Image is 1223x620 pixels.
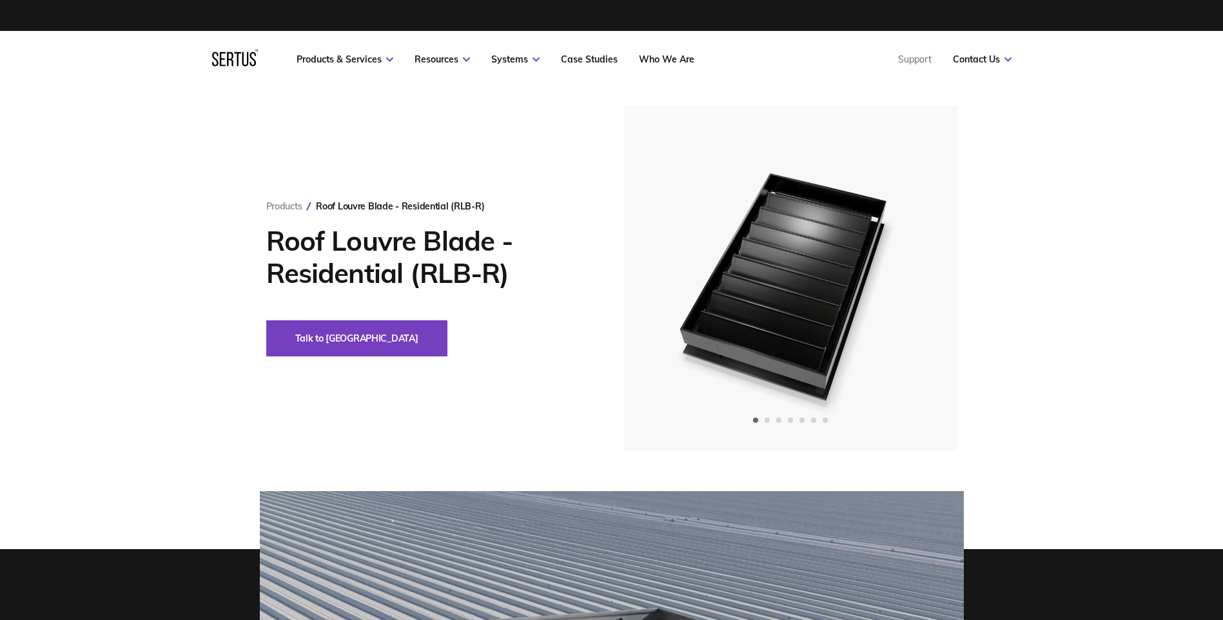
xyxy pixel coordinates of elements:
a: Contact Us [953,53,1012,65]
h1: Roof Louvre Blade - Residential (RLB-R) [266,225,585,289]
a: Support [898,53,932,65]
a: Products & Services [297,53,393,65]
a: Resources [415,53,470,65]
span: Go to slide 7 [823,418,828,423]
button: Talk to [GEOGRAPHIC_DATA] [266,320,447,356]
a: Case Studies [561,53,618,65]
a: Systems [491,53,540,65]
a: Products [266,200,302,212]
span: Go to slide 5 [799,418,805,423]
iframe: Chat Widget [991,470,1223,620]
a: Who We Are [639,53,694,65]
span: Go to slide 2 [765,418,770,423]
span: Go to slide 3 [776,418,781,423]
span: Go to slide 6 [811,418,816,423]
span: Go to slide 4 [788,418,793,423]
